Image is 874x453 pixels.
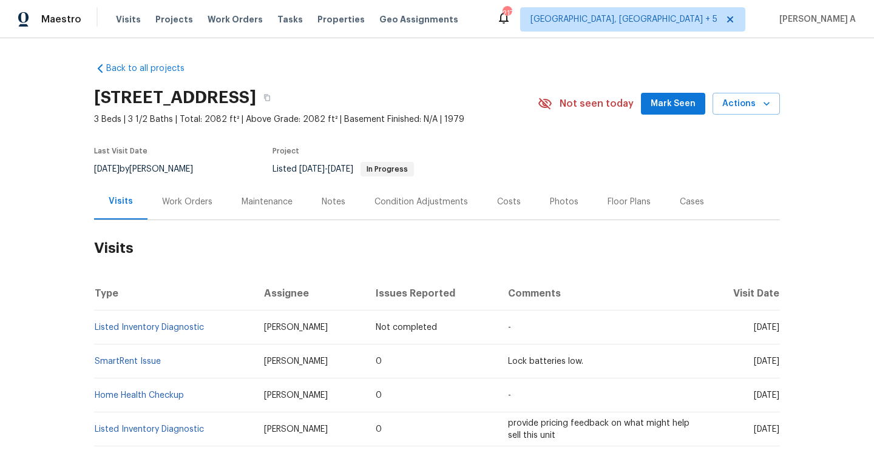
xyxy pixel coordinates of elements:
span: Maestro [41,13,81,25]
div: Work Orders [162,196,212,208]
h2: Visits [94,220,780,277]
span: [DATE] [754,323,779,332]
span: [DATE] [328,165,353,173]
span: [PERSON_NAME] A [774,13,856,25]
button: Copy Address [256,87,278,109]
div: Maintenance [242,196,293,208]
span: [DATE] [94,165,120,173]
span: Work Orders [208,13,263,25]
span: [PERSON_NAME] [264,323,328,332]
div: Photos [550,196,578,208]
div: 217 [503,7,511,19]
span: Properties [317,13,365,25]
span: [DATE] [299,165,325,173]
span: [DATE] [754,357,779,366]
div: Floor Plans [608,196,651,208]
div: Notes [322,196,345,208]
span: Visits [116,13,141,25]
div: by [PERSON_NAME] [94,162,208,176]
th: Assignee [254,277,366,310]
span: - [508,391,511,400]
span: - [299,165,353,173]
span: Tasks [277,15,303,24]
th: Issues Reported [366,277,499,310]
span: 0 [376,391,382,400]
span: [PERSON_NAME] [264,357,328,366]
a: Listed Inventory Diagnostic [95,323,204,332]
button: Mark Seen [641,93,705,115]
span: Project [273,147,299,155]
span: [GEOGRAPHIC_DATA], [GEOGRAPHIC_DATA] + 5 [530,13,717,25]
button: Actions [713,93,780,115]
span: Listed [273,165,414,173]
a: Listed Inventory Diagnostic [95,425,204,434]
div: Costs [497,196,521,208]
span: Not completed [376,323,437,332]
span: 0 [376,425,382,434]
th: Visit Date [704,277,780,310]
span: - [508,323,511,332]
h2: [STREET_ADDRESS] [94,92,256,104]
span: [PERSON_NAME] [264,391,328,400]
span: 0 [376,357,382,366]
div: Condition Adjustments [374,196,468,208]
th: Type [94,277,254,310]
span: 3 Beds | 3 1/2 Baths | Total: 2082 ft² | Above Grade: 2082 ft² | Basement Finished: N/A | 1979 [94,113,538,126]
th: Comments [498,277,704,310]
span: Geo Assignments [379,13,458,25]
a: Home Health Checkup [95,391,184,400]
a: Back to all projects [94,62,211,75]
span: Actions [722,96,770,112]
span: Last Visit Date [94,147,147,155]
span: [PERSON_NAME] [264,425,328,434]
span: provide pricing feedback on what might help sell this unit [508,419,689,440]
span: Projects [155,13,193,25]
div: Visits [109,195,133,207]
span: Not seen today [560,98,634,110]
span: [DATE] [754,391,779,400]
span: In Progress [362,166,413,173]
div: Cases [680,196,704,208]
span: Lock batteries low. [508,357,583,366]
a: SmartRent Issue [95,357,161,366]
span: [DATE] [754,425,779,434]
span: Mark Seen [651,96,696,112]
